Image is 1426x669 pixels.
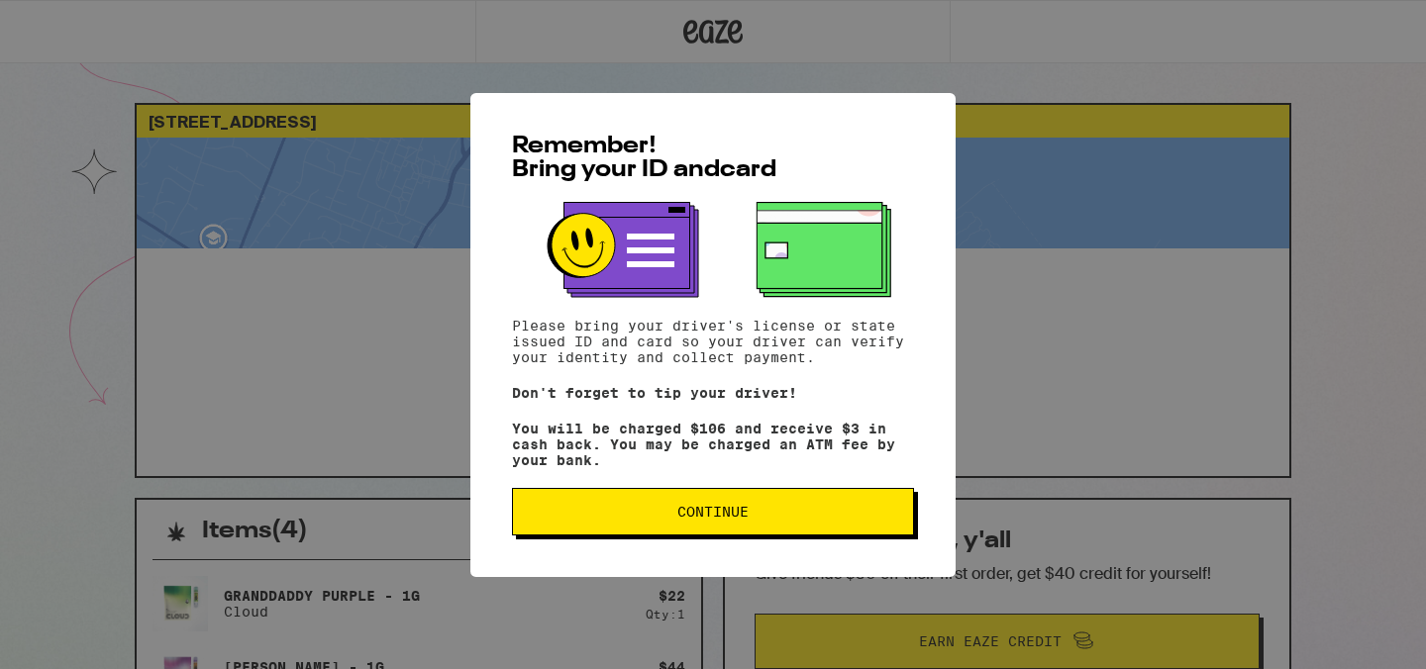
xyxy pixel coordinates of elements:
[512,318,914,365] p: Please bring your driver's license or state issued ID and card so your driver can verify your ide...
[512,385,914,401] p: Don't forget to tip your driver!
[1298,610,1406,659] iframe: Opens a widget where you can find more information
[512,135,776,182] span: Remember! Bring your ID and card
[512,488,914,535] button: Continue
[512,421,914,468] p: You will be charged $106 and receive $3 in cash back. You may be charged an ATM fee by your bank.
[677,505,749,519] span: Continue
